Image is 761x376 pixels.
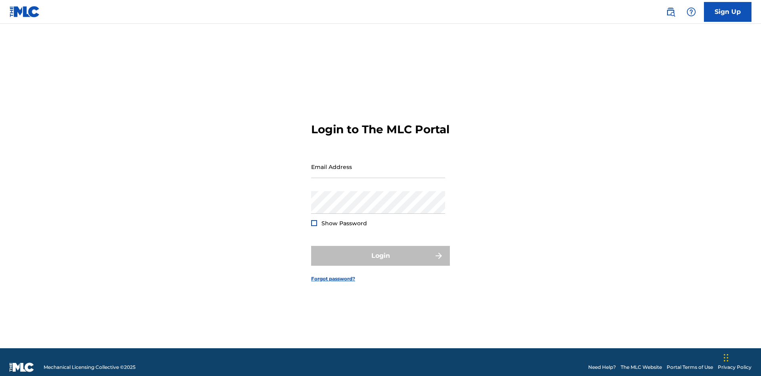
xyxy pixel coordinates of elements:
[10,6,40,17] img: MLC Logo
[724,346,728,370] div: Drag
[667,364,713,371] a: Portal Terms of Use
[663,4,679,20] a: Public Search
[10,363,34,372] img: logo
[666,7,675,17] img: search
[686,7,696,17] img: help
[704,2,751,22] a: Sign Up
[721,338,761,376] iframe: Chat Widget
[683,4,699,20] div: Help
[621,364,662,371] a: The MLC Website
[588,364,616,371] a: Need Help?
[44,364,136,371] span: Mechanical Licensing Collective © 2025
[321,220,367,227] span: Show Password
[311,275,355,282] a: Forgot password?
[718,364,751,371] a: Privacy Policy
[311,123,449,136] h3: Login to The MLC Portal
